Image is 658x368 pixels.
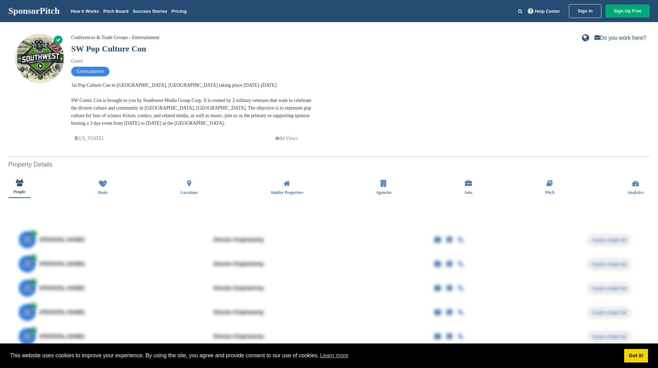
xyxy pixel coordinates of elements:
[319,350,350,361] a: learn more about cookies
[39,285,85,291] span: [PERSON_NAME]
[526,7,562,15] a: Help Center
[588,235,631,245] span: Access contact info
[71,67,109,76] span: Entertainment
[171,9,187,14] a: Pricing
[71,82,313,127] div: 1st Pop Culture Con in [GEOGRAPHIC_DATA], [GEOGRAPHIC_DATA] taking place [DATE]-[DATE]. SW Comic ...
[270,190,303,195] span: Similar Properties
[545,190,554,195] span: Pitch
[19,304,36,321] span: JE
[16,35,64,83] img: Sponsorpitch & SW Pop Culture Con
[39,261,85,267] span: [PERSON_NAME]
[627,190,644,195] span: Analytics
[213,310,317,315] div: Director Engineering
[19,252,639,276] a: JE [PERSON_NAME] Director Engineering Access contact info
[39,237,85,243] span: [PERSON_NAME]
[588,259,631,270] span: Access contact info
[275,134,298,143] p: 84 Views
[569,4,601,18] a: Sign In
[588,283,631,294] span: Access contact info
[464,190,472,195] span: Jobs
[103,9,128,14] a: Pitch Board
[213,285,317,291] div: Director Engineering
[13,190,25,194] span: People
[213,334,317,339] div: Director Engineering
[19,255,36,273] span: JE
[133,9,167,14] a: Success Stories
[213,237,317,243] div: Director Engineering
[19,276,639,300] a: JE [PERSON_NAME] Director Engineering Access contact info
[181,190,198,195] span: Locations
[75,134,103,143] p: [US_STATE]
[39,310,85,315] span: [PERSON_NAME]
[588,332,631,342] span: Access contact info
[71,57,313,65] div: Genre
[8,160,650,169] h2: Property Details
[19,324,639,349] a: JE [PERSON_NAME] Director Engineering Access contact info
[19,300,639,324] a: JE [PERSON_NAME] Director Engineering Access contact info
[19,231,36,248] span: JE
[624,349,648,363] a: dismiss cookie message
[19,228,639,252] a: JE [PERSON_NAME] Director Engineering Access contact info
[39,334,85,339] span: [PERSON_NAME]
[376,190,391,195] span: Agencies
[19,280,36,297] span: JE
[98,190,108,195] span: Deals
[71,44,146,53] a: SW Pop Culture Con
[594,35,646,41] a: Do you work here?
[213,261,317,267] div: Director Engineering
[71,34,159,41] div: Conferences & Trade Groups - Entertainment
[588,308,631,318] span: Access contact info
[71,9,99,14] a: How It Works
[19,328,36,345] span: JE
[10,350,619,361] span: This website uses cookies to improve your experience. By using the site, you agree and provide co...
[8,7,60,16] a: SponsorPitch
[605,4,650,18] a: Sign Up Free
